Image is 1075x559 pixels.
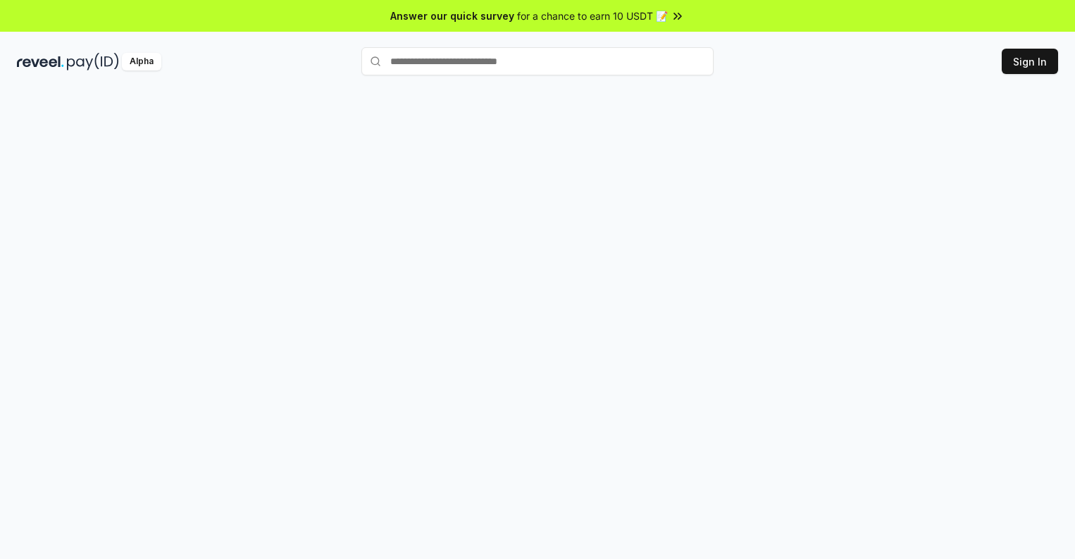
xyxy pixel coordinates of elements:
[17,53,64,70] img: reveel_dark
[390,8,514,23] span: Answer our quick survey
[122,53,161,70] div: Alpha
[517,8,668,23] span: for a chance to earn 10 USDT 📝
[67,53,119,70] img: pay_id
[1002,49,1058,74] button: Sign In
